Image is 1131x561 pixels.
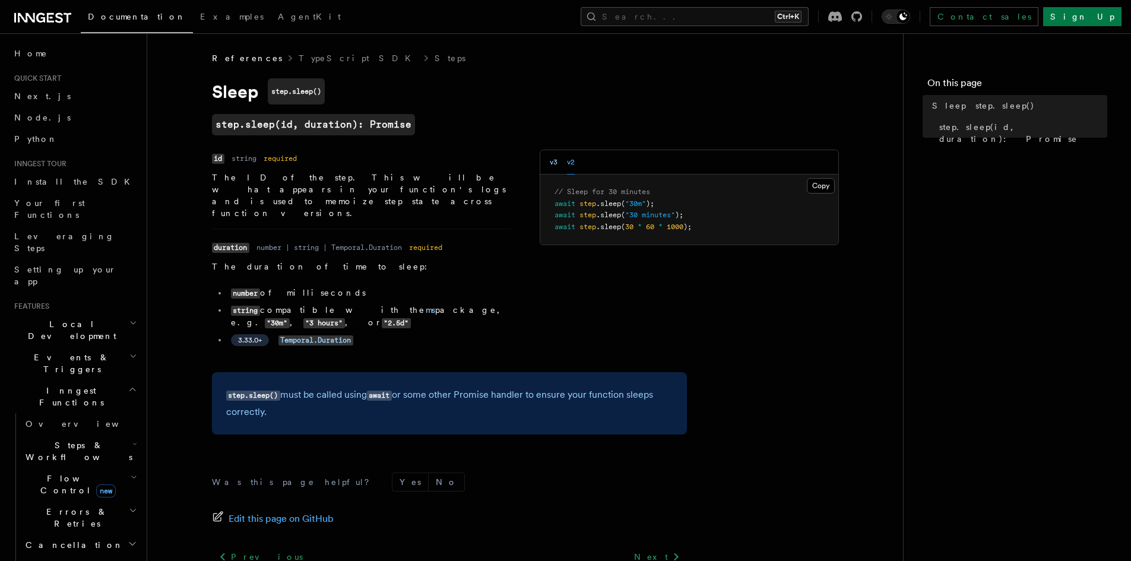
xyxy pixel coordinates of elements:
[14,47,47,59] span: Home
[9,313,140,347] button: Local Development
[382,318,411,328] code: "2.5d"
[14,232,115,253] span: Leveraging Steps
[227,287,511,299] li: of milliseconds
[14,198,85,220] span: Your first Functions
[21,473,131,496] span: Flow Control
[212,261,511,272] p: The duration of time to sleep:
[81,4,193,33] a: Documentation
[9,192,140,226] a: Your first Functions
[596,223,621,231] span: .sleep
[200,12,264,21] span: Examples
[939,121,1107,145] span: step.sleep(id, duration): Promise
[426,305,435,315] a: ms
[9,107,140,128] a: Node.js
[271,4,348,32] a: AgentKit
[9,128,140,150] a: Python
[231,289,260,299] code: number
[646,223,654,231] span: 60
[238,335,262,345] span: 3.33.0+
[429,473,464,491] button: No
[555,188,650,196] span: // Sleep for 30 minutes
[596,199,621,208] span: .sleep
[596,211,621,219] span: .sleep
[9,85,140,107] a: Next.js
[21,506,129,530] span: Errors & Retries
[278,335,353,344] a: Temporal.Duration
[9,74,61,83] span: Quick start
[14,91,71,101] span: Next.js
[367,391,392,401] code: await
[21,439,132,463] span: Steps & Workflows
[9,302,49,311] span: Features
[9,347,140,380] button: Events & Triggers
[579,223,596,231] span: step
[9,385,128,408] span: Inngest Functions
[226,391,280,401] code: step.sleep()
[21,534,140,556] button: Cancellation
[621,199,625,208] span: (
[927,76,1107,95] h4: On this page
[1043,7,1122,26] a: Sign Up
[226,386,673,420] p: must be called using or some other Promise handler to ensure your function sleeps correctly.
[14,134,58,144] span: Python
[212,172,511,219] p: The ID of the step. This will be what appears in your function's logs and is used to memoize step...
[882,9,910,24] button: Toggle dark mode
[268,78,325,104] code: step.sleep()
[21,501,140,534] button: Errors & Retries
[807,178,835,194] button: Copy
[621,223,625,231] span: (
[212,476,378,488] p: Was this page helpful?
[9,351,129,375] span: Events & Triggers
[567,150,575,175] button: v2
[9,159,66,169] span: Inngest tour
[550,150,557,175] button: v3
[625,223,633,231] span: 30
[26,419,148,429] span: Overview
[581,7,809,26] button: Search...Ctrl+K
[265,318,290,328] code: "30m"
[212,154,224,164] code: id
[193,4,271,32] a: Examples
[927,95,1107,116] a: Sleep step.sleep()
[299,52,418,64] a: TypeScript SDK
[667,223,683,231] span: 1000
[9,259,140,292] a: Setting up your app
[212,78,687,104] h1: Sleep
[934,116,1107,150] a: step.sleep(id, duration): Promise
[278,12,341,21] span: AgentKit
[932,100,1035,112] span: Sleep step.sleep()
[212,52,282,64] span: References
[264,154,297,163] dd: required
[675,211,683,219] span: );
[212,511,334,527] a: Edit this page on GitHub
[9,171,140,192] a: Install the SDK
[21,539,123,551] span: Cancellation
[212,114,415,135] a: step.sleep(id, duration): Promise
[579,199,596,208] span: step
[212,243,249,253] code: duration
[278,335,353,346] code: Temporal.Duration
[646,199,654,208] span: );
[625,199,646,208] span: "30m"
[579,211,596,219] span: step
[96,484,116,497] span: new
[14,113,71,122] span: Node.js
[621,211,625,219] span: (
[555,211,575,219] span: await
[775,11,801,23] kbd: Ctrl+K
[683,223,692,231] span: );
[21,468,140,501] button: Flow Controlnew
[229,511,334,527] span: Edit this page on GitHub
[21,413,140,435] a: Overview
[21,435,140,468] button: Steps & Workflows
[9,226,140,259] a: Leveraging Steps
[555,223,575,231] span: await
[392,473,428,491] button: Yes
[231,306,260,316] code: string
[14,177,137,186] span: Install the SDK
[303,318,345,328] code: "3 hours"
[9,380,140,413] button: Inngest Functions
[9,318,129,342] span: Local Development
[256,243,402,252] dd: number | string | Temporal.Duration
